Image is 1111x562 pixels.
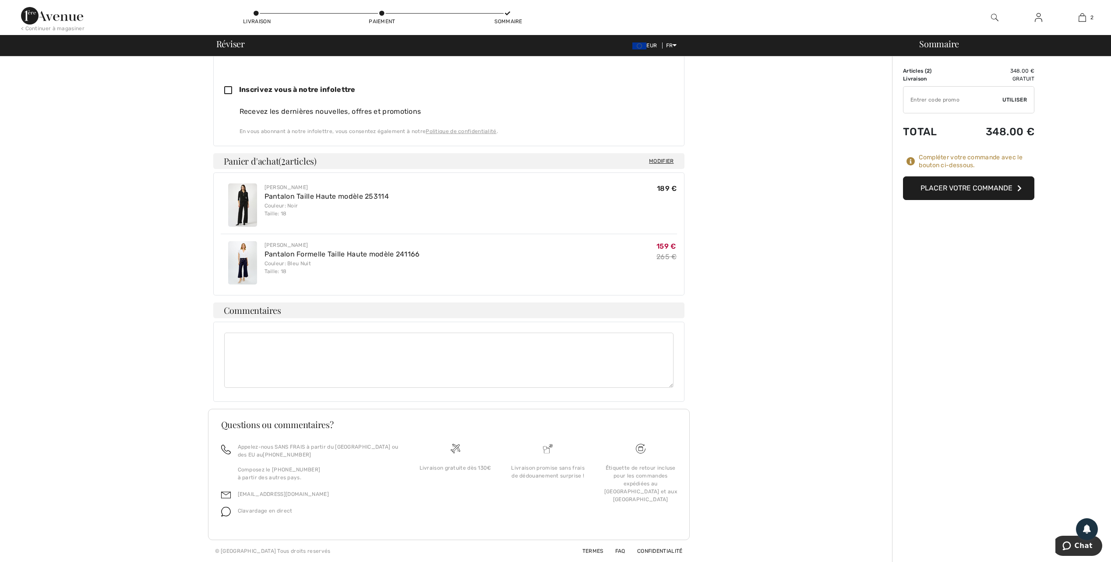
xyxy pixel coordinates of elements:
[265,250,420,258] a: Pantalon Formelle Taille Haute modèle 241166
[666,42,677,49] span: FR
[903,75,957,83] td: Livraison
[605,548,625,554] a: FAQ
[1002,96,1027,104] span: Utiliser
[21,7,83,25] img: 1ère Avenue
[213,153,684,169] h4: Panier d'achat
[228,183,257,227] img: Pantalon Taille Haute modèle 253114
[903,117,957,147] td: Total
[238,508,293,514] span: Clavardage en direct
[265,192,389,200] a: Pantalon Taille Haute modèle 253114
[265,202,389,218] div: Couleur: Noir Taille: 18
[451,444,460,453] img: Livraison gratuite dès 130&#8364;
[1028,12,1049,23] a: Se connecter
[903,67,957,75] td: Articles ( )
[243,18,269,25] div: Livraison
[221,507,231,516] img: chat
[263,452,311,458] a: [PHONE_NUMBER]
[265,183,389,191] div: [PERSON_NAME]
[238,466,399,481] p: Composez le [PHONE_NUMBER] à partir des autres pays.
[416,464,495,472] div: Livraison gratuite dès 130€
[656,253,677,261] s: 265 €
[369,18,395,25] div: Paiement
[543,444,553,453] img: Livraison promise sans frais de dédouanement surprise&nbsp;!
[627,548,683,554] a: Confidentialité
[238,443,399,459] p: Appelez-nous SANS FRAIS à partir du [GEOGRAPHIC_DATA] ou des EU au
[265,241,420,249] div: [PERSON_NAME]
[228,241,257,285] img: Pantalon Formelle Taille Haute modèle 241166
[213,302,684,318] h4: Commentaires
[903,87,1002,113] input: Code promo
[636,444,645,453] img: Livraison gratuite dès 130&#8364;
[265,260,420,275] div: Couleur: Bleu Nuit Taille: 18
[221,445,231,454] img: call
[919,154,1034,169] div: Compléter votre commande avec le bouton ci-dessous.
[216,39,245,48] span: Réviser
[240,106,674,117] div: Recevez les dernières nouvelles, offres et promotions
[240,127,674,135] div: En vous abonnant à notre infolettre, vous consentez également à notre .
[957,117,1034,147] td: 348.00 €
[572,548,603,554] a: Termes
[1061,12,1104,23] a: 2
[601,464,680,503] div: Étiquette de retour incluse pour les commandes expédiées au [GEOGRAPHIC_DATA] et aux [GEOGRAPHIC_...
[279,155,317,167] span: ( articles)
[1079,12,1086,23] img: Mon panier
[957,67,1034,75] td: 348.00 €
[224,333,674,388] textarea: Commentaires
[221,490,231,500] img: email
[991,12,998,23] img: recherche
[927,68,930,74] span: 2
[215,547,331,555] div: © [GEOGRAPHIC_DATA] Tous droits reservés
[1055,536,1102,558] iframe: Ouvre un widget dans lequel vous pouvez chatter avec l’un de nos agents
[957,75,1034,83] td: Gratuit
[632,42,646,49] img: Euro
[21,25,85,32] div: < Continuer à magasiner
[649,157,674,165] span: Modifier
[494,18,521,25] div: Sommaire
[1035,12,1042,23] img: Mes infos
[508,464,587,480] div: Livraison promise sans frais de dédouanement surprise !
[656,242,676,250] span: 159 €
[632,42,660,49] span: EUR
[903,176,1034,200] button: Placer votre commande
[1090,14,1093,21] span: 2
[239,85,356,94] span: Inscrivez vous à notre infolettre
[221,420,677,429] h3: Questions ou commentaires?
[657,184,677,193] span: 189 €
[281,155,286,166] span: 2
[238,491,329,497] a: [EMAIL_ADDRESS][DOMAIN_NAME]
[426,128,496,134] a: Politique de confidentialité
[909,39,1106,48] div: Sommaire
